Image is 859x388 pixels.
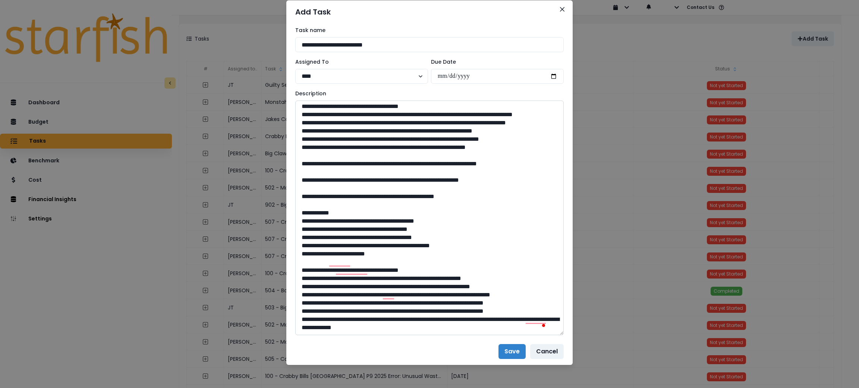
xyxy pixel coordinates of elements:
label: Description [295,90,559,98]
button: Save [498,344,526,359]
button: Cancel [530,344,564,359]
textarea: To enrich screen reader interactions, please activate Accessibility in Grammarly extension settings [295,101,564,335]
label: Assigned To [295,58,424,66]
header: Add Task [286,0,573,23]
label: Due Date [431,58,559,66]
button: Close [556,3,568,15]
label: Task name [295,26,559,34]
